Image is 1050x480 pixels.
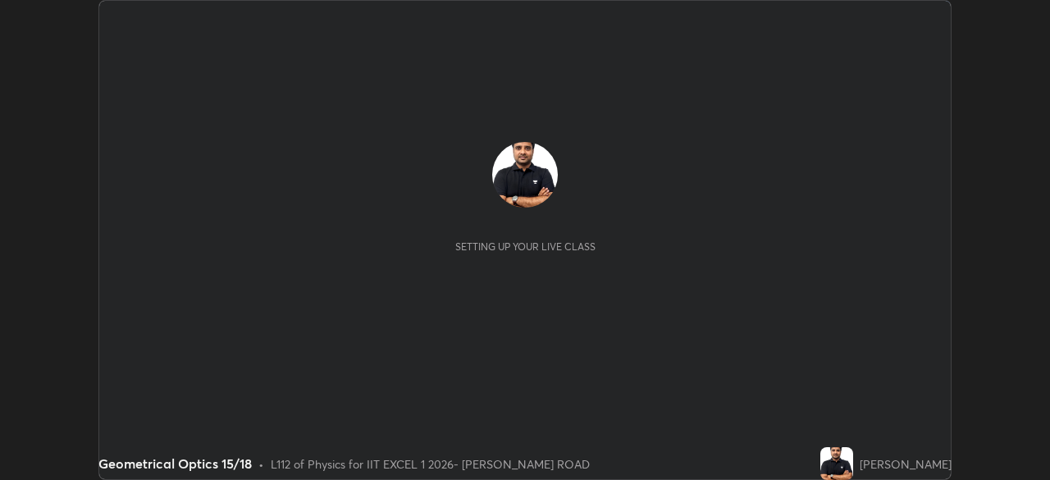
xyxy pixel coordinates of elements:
div: [PERSON_NAME] [860,455,952,473]
div: L112 of Physics for IIT EXCEL 1 2026- [PERSON_NAME] ROAD [271,455,590,473]
img: 90d292592ae04b91affd704c9c3a681c.png [492,142,558,208]
div: Geometrical Optics 15/18 [98,454,252,473]
div: Setting up your live class [455,240,596,253]
img: 90d292592ae04b91affd704c9c3a681c.png [820,447,853,480]
div: • [258,455,264,473]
